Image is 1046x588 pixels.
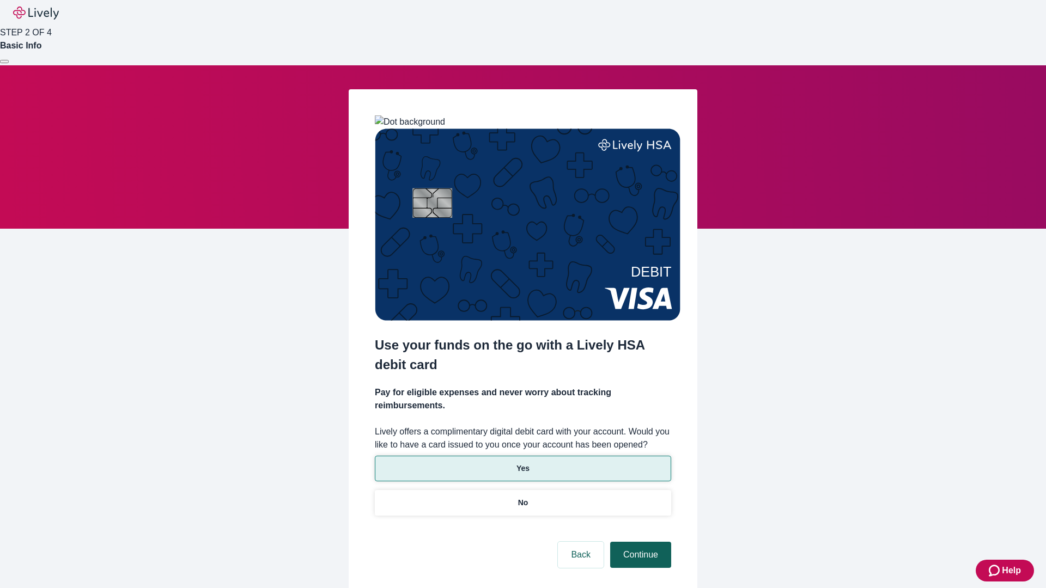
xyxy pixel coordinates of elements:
[13,7,59,20] img: Lively
[375,128,680,321] img: Debit card
[375,335,671,375] h2: Use your funds on the go with a Lively HSA debit card
[976,560,1034,581] button: Zendesk support iconHelp
[989,564,1002,577] svg: Zendesk support icon
[375,386,671,412] h4: Pay for eligible expenses and never worry about tracking reimbursements.
[375,456,671,481] button: Yes
[558,542,604,568] button: Back
[610,542,671,568] button: Continue
[518,497,528,509] p: No
[375,490,671,516] button: No
[516,463,530,474] p: Yes
[375,425,671,451] label: Lively offers a complimentary digital debit card with your account. Would you like to have a card...
[375,115,445,128] img: Dot background
[1002,564,1021,577] span: Help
